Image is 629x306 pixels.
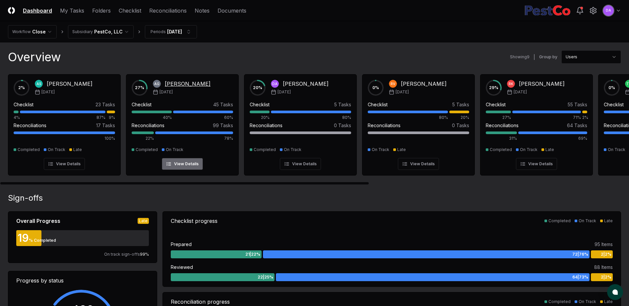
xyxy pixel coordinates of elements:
[154,81,159,86] span: AG
[595,241,613,248] div: 95 Items
[138,218,149,224] div: Late
[254,147,276,153] div: Completed
[280,158,321,170] button: View Details
[41,89,55,95] span: [DATE]
[171,264,193,271] div: Reviewed
[480,69,593,176] a: 29%RK[PERSON_NAME][DATE]Checklist55 Tasks27%71%2%Reconciliations64 Tasks31%69%CompletedOn TrackLa...
[368,122,401,129] div: Reconciliations
[162,211,621,287] a: Checklist progressCompletedOn TrackLatePrepared95 Items21|22%72|76%2|2%Reviewed88 Items22|25%64|7...
[396,89,409,95] span: [DATE]
[512,115,581,121] div: 71%
[95,101,115,108] div: 23 Tasks
[278,89,291,95] span: [DATE]
[171,298,230,306] div: Reconciliation progress
[608,147,625,153] div: On Track
[452,122,469,129] div: 0 Tasks
[119,7,141,15] a: Checklist
[213,122,233,129] div: 99 Tasks
[539,55,557,59] label: Group by
[8,7,15,14] img: Logo
[155,135,233,141] div: 78%
[486,135,517,141] div: 31%
[604,299,613,305] div: Late
[14,122,46,129] div: Reconciliations
[47,80,93,88] div: [PERSON_NAME]
[165,80,211,88] div: [PERSON_NAME]
[136,147,158,153] div: Completed
[244,69,357,176] a: 20%DA[PERSON_NAME][DATE]Checklist5 Tasks20%80%Reconciliations0 TasksCompletedOn TrackView Details
[44,158,85,170] button: View Details
[490,147,512,153] div: Completed
[8,50,61,64] div: Overview
[96,122,115,129] div: 17 Tasks
[509,81,513,86] span: RK
[398,158,439,170] button: View Details
[107,115,115,121] div: 9%
[548,299,571,305] div: Completed
[245,251,260,257] span: 21 | 22 %
[149,7,187,15] a: Reconciliations
[486,122,519,129] div: Reconciliations
[572,251,588,257] span: 72 | 76 %
[604,101,624,108] div: Checklist
[195,7,210,15] a: Notes
[579,299,596,305] div: On Track
[548,218,571,224] div: Completed
[572,274,588,280] span: 64 | 73 %
[510,54,530,60] div: Showing 9
[145,25,197,38] button: Periods[DATE]
[126,69,239,176] a: 27%AG[PERSON_NAME][DATE]Checklist45 Tasks40%60%Reconciliations99 Tasks22%78%CompletedOn TrackView...
[16,233,29,243] div: 19
[171,241,192,248] div: Prepared
[602,5,614,17] button: DA
[213,101,233,108] div: 45 Tasks
[132,115,172,121] div: 40%
[132,101,152,108] div: Checklist
[151,29,166,35] div: Periods
[250,122,283,129] div: Reconciliations
[579,218,596,224] div: On Track
[334,122,351,129] div: 0 Tasks
[525,5,571,16] img: PestCo logo
[218,7,246,15] a: Documents
[568,101,587,108] div: 55 Tasks
[368,115,448,121] div: 80%
[171,217,218,225] div: Checklist progress
[48,147,65,153] div: On Track
[132,135,154,141] div: 22%
[14,115,19,121] div: 4%
[607,284,623,300] button: atlas-launcher
[29,237,56,243] div: % Completed
[567,122,587,129] div: 64 Tasks
[283,80,329,88] div: [PERSON_NAME]
[606,8,611,13] span: DA
[334,101,351,108] div: 5 Tasks
[8,25,197,38] nav: breadcrumb
[601,251,611,257] span: 2 | 2 %
[18,147,40,153] div: Completed
[271,115,351,121] div: 80%
[604,218,613,224] div: Late
[12,29,31,35] div: Workflow
[104,252,140,257] span: On track sign-offs
[173,115,233,121] div: 60%
[272,81,278,86] span: DA
[20,115,105,121] div: 87%
[284,147,301,153] div: On Track
[132,122,164,129] div: Reconciliations
[166,147,183,153] div: On Track
[16,217,60,225] div: Overall Progress
[601,274,611,280] span: 2 | 2 %
[519,80,565,88] div: [PERSON_NAME]
[250,101,270,108] div: Checklist
[391,81,395,86] span: RV
[258,274,273,280] span: 22 | 25 %
[36,81,41,86] span: AS
[368,101,388,108] div: Checklist
[518,135,587,141] div: 69%
[520,147,537,153] div: On Track
[362,69,475,176] a: 0%RV[PERSON_NAME][DATE]Checklist5 Tasks80%20%Reconciliations0 TasksOn TrackLateView Details
[250,115,270,121] div: 20%
[167,28,182,35] div: [DATE]
[372,147,389,153] div: On Track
